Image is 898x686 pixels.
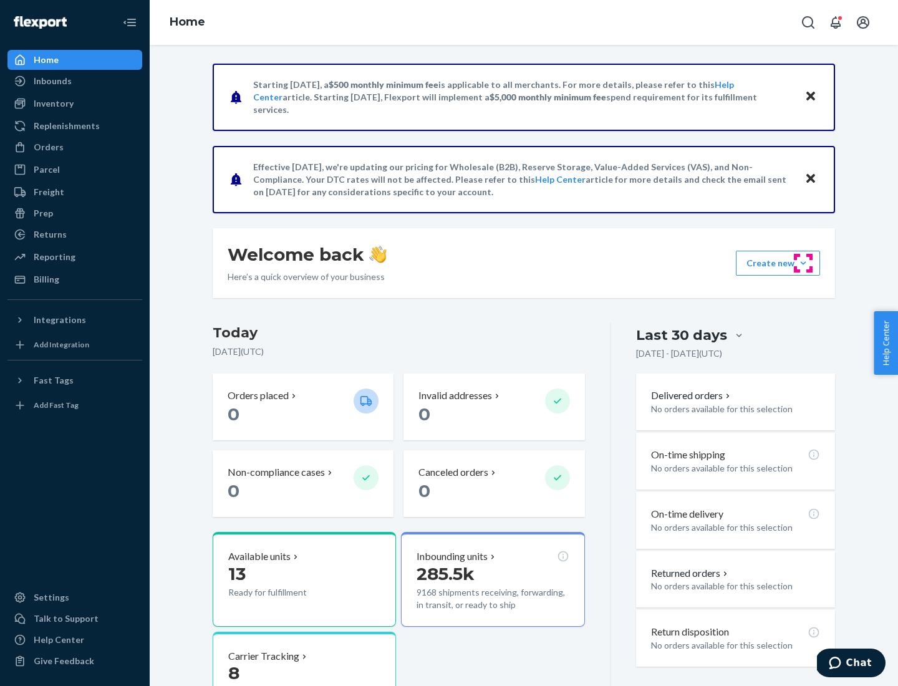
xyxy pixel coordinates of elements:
span: 13 [228,563,246,584]
p: No orders available for this selection [651,403,820,415]
div: Parcel [34,163,60,176]
button: Inbounding units285.5k9168 shipments receiving, forwarding, in transit, or ready to ship [401,532,584,627]
p: On-time delivery [651,507,723,521]
h3: Today [213,323,585,343]
a: Parcel [7,160,142,180]
p: Orders placed [228,389,289,403]
p: [DATE] - [DATE] ( UTC ) [636,347,722,360]
button: Canceled orders 0 [403,450,584,517]
img: hand-wave emoji [369,246,387,263]
h1: Welcome back [228,243,387,266]
a: Help Center [535,174,586,185]
div: Prep [34,207,53,220]
iframe: Opens a widget where you can chat to one of our agents [817,649,886,680]
p: Effective [DATE], we're updating our pricing for Wholesale (B2B), Reserve Storage, Value-Added Se... [253,161,793,198]
button: Help Center [874,311,898,375]
a: Inbounds [7,71,142,91]
p: Inbounding units [417,549,488,564]
a: Orders [7,137,142,157]
button: Non-compliance cases 0 [213,450,393,517]
a: Replenishments [7,116,142,136]
div: Fast Tags [34,374,74,387]
div: Orders [34,141,64,153]
button: Create new [736,251,820,276]
p: Ready for fulfillment [228,586,344,599]
div: Help Center [34,634,84,646]
button: Open notifications [823,10,848,35]
p: No orders available for this selection [651,639,820,652]
div: Returns [34,228,67,241]
p: Available units [228,549,291,564]
ol: breadcrumbs [160,4,215,41]
span: 285.5k [417,563,475,584]
p: No orders available for this selection [651,521,820,534]
div: Last 30 days [636,326,727,345]
button: Integrations [7,310,142,330]
p: Non-compliance cases [228,465,325,480]
div: Freight [34,186,64,198]
button: Available units13Ready for fulfillment [213,532,396,627]
a: Home [7,50,142,70]
div: Inbounds [34,75,72,87]
a: Add Integration [7,335,142,355]
div: Give Feedback [34,655,94,667]
button: Open Search Box [796,10,821,35]
a: Reporting [7,247,142,267]
button: Open account menu [851,10,876,35]
p: On-time shipping [651,448,725,462]
p: No orders available for this selection [651,580,820,592]
div: Add Integration [34,339,89,350]
a: Returns [7,225,142,244]
p: Here’s a quick overview of your business [228,271,387,283]
button: Returned orders [651,566,730,581]
button: Fast Tags [7,370,142,390]
div: Reporting [34,251,75,263]
div: Add Fast Tag [34,400,79,410]
p: Invalid addresses [418,389,492,403]
a: Billing [7,269,142,289]
a: Inventory [7,94,142,114]
button: Orders placed 0 [213,374,393,440]
span: 0 [418,480,430,501]
div: Inventory [34,97,74,110]
p: No orders available for this selection [651,462,820,475]
div: Billing [34,273,59,286]
p: Starting [DATE], a is applicable to all merchants. For more details, please refer to this article... [253,79,793,116]
button: Close [803,170,819,188]
p: Return disposition [651,625,729,639]
img: Flexport logo [14,16,67,29]
button: Delivered orders [651,389,733,403]
p: 9168 shipments receiving, forwarding, in transit, or ready to ship [417,586,569,611]
div: Home [34,54,59,66]
span: $500 monthly minimum fee [329,79,438,90]
p: Canceled orders [418,465,488,480]
a: Add Fast Tag [7,395,142,415]
button: Give Feedback [7,651,142,671]
a: Freight [7,182,142,202]
span: 8 [228,662,239,684]
span: 0 [228,480,239,501]
button: Invalid addresses 0 [403,374,584,440]
div: Settings [34,591,69,604]
div: Talk to Support [34,612,99,625]
a: Home [170,15,205,29]
p: Carrier Tracking [228,649,299,664]
a: Settings [7,587,142,607]
span: 0 [228,403,239,425]
button: Talk to Support [7,609,142,629]
p: [DATE] ( UTC ) [213,345,585,358]
button: Close Navigation [117,10,142,35]
a: Help Center [7,630,142,650]
a: Prep [7,203,142,223]
span: 0 [418,403,430,425]
div: Integrations [34,314,86,326]
span: $5,000 monthly minimum fee [490,92,606,102]
div: Replenishments [34,120,100,132]
button: Close [803,88,819,106]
